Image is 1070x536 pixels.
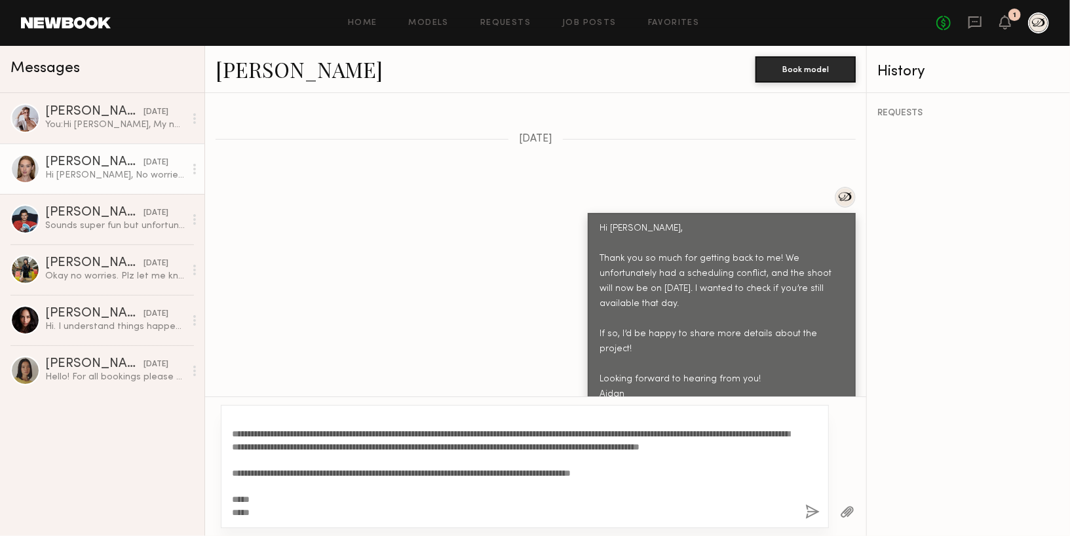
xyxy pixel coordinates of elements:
[755,56,856,83] button: Book model
[755,63,856,74] a: Book model
[45,307,143,320] div: [PERSON_NAME]
[45,105,143,119] div: [PERSON_NAME]
[143,258,168,270] div: [DATE]
[10,61,80,76] span: Messages
[45,371,185,383] div: Hello! For all bookings please email my agent [PERSON_NAME][EMAIL_ADDRESS][PERSON_NAME][PERSON_NA...
[143,106,168,119] div: [DATE]
[45,206,143,220] div: [PERSON_NAME]
[45,358,143,371] div: [PERSON_NAME]
[216,55,383,83] a: [PERSON_NAME]
[600,221,844,402] div: Hi [PERSON_NAME], Thank you so much for getting back to me! We unfortunately had a scheduling con...
[143,358,168,371] div: [DATE]
[1013,12,1016,19] div: 1
[143,157,168,169] div: [DATE]
[143,308,168,320] div: [DATE]
[45,320,185,333] div: Hi. I understand things happen so it shouldn’t be a problem switching dates. I would like to conf...
[648,19,700,28] a: Favorites
[45,119,185,131] div: You: Hi [PERSON_NAME], My name is [PERSON_NAME] and I’m the founder of Déclarer, a startup jewelr...
[45,156,143,169] div: [PERSON_NAME]
[562,19,617,28] a: Job Posts
[877,109,1061,118] div: REQUESTS
[480,19,531,28] a: Requests
[143,207,168,220] div: [DATE]
[45,169,185,182] div: Hi [PERSON_NAME], No worries! Yes, I’m available on the 20th. Looking forward to hearing more abo...
[348,19,377,28] a: Home
[409,19,449,28] a: Models
[519,134,552,145] span: [DATE]
[45,257,143,270] div: [PERSON_NAME]
[45,220,185,232] div: Sounds super fun but unfortunately I’m already booked on [DATE] so can’t make that date work :(
[877,64,1061,79] div: History
[45,270,185,282] div: Okay no worries. Plz let me know!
